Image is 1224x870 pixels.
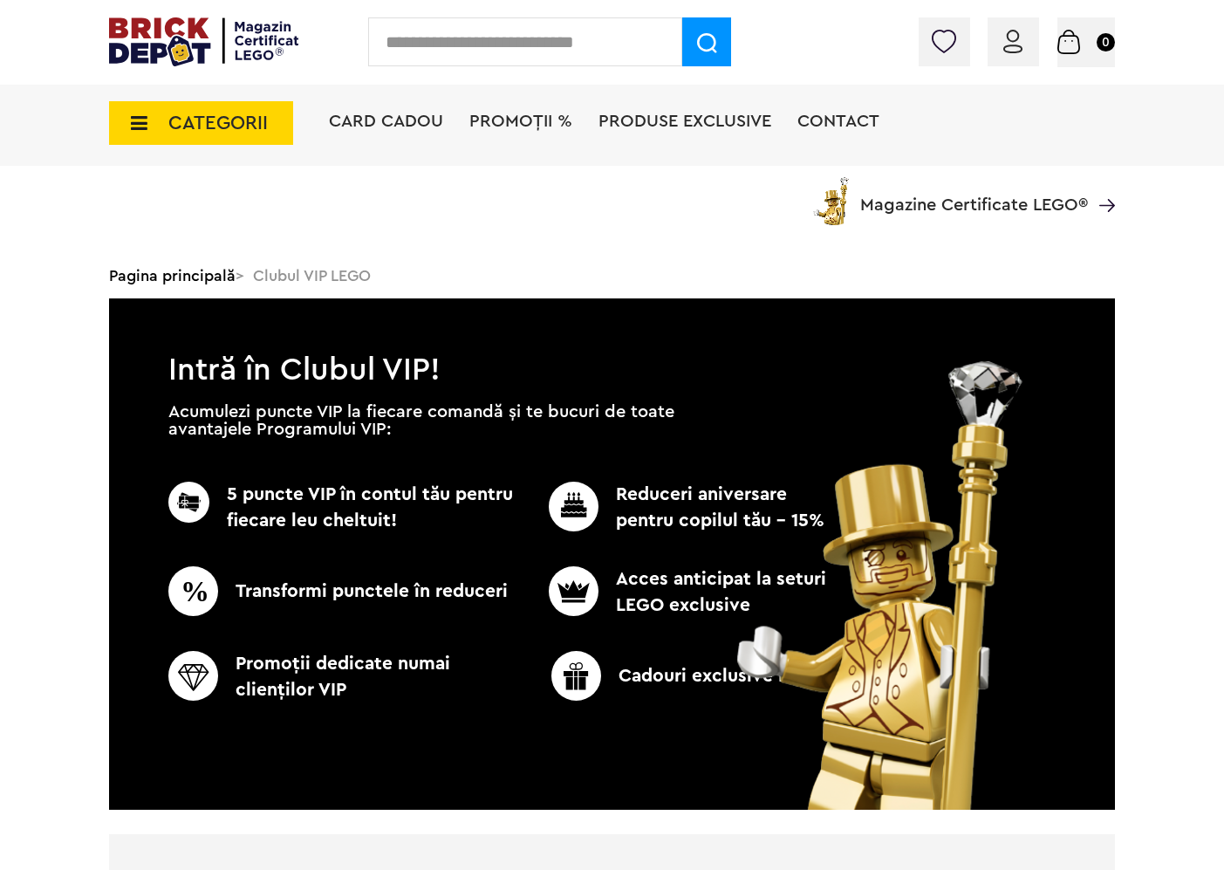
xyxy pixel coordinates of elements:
img: CC_BD_Green_chek_mark [168,651,218,701]
h1: Intră în Clubul VIP! [109,298,1115,379]
p: Cadouri exclusive LEGO [513,651,865,701]
img: CC_BD_Green_chek_mark [168,482,209,523]
a: Produse exclusive [598,113,771,130]
p: Acces anticipat la seturi LEGO exclusive [520,566,832,619]
p: Acumulezi puncte VIP la fiecare comandă și te bucuri de toate avantajele Programului VIP: [168,403,674,438]
img: vip_page_image [718,361,1043,810]
p: 5 puncte VIP în contul tău pentru fiecare leu cheltuit! [168,482,520,534]
a: PROMOȚII % [469,113,572,130]
a: Card Cadou [329,113,443,130]
div: > Clubul VIP LEGO [109,253,1115,298]
img: CC_BD_Green_chek_mark [551,651,601,701]
small: 0 [1097,33,1115,51]
img: CC_BD_Green_chek_mark [549,482,598,531]
span: Magazine Certificate LEGO® [860,174,1088,214]
a: Magazine Certificate LEGO® [1088,174,1115,191]
p: Promoţii dedicate numai clienţilor VIP [168,651,520,703]
span: CATEGORII [168,113,268,133]
img: CC_BD_Green_chek_mark [549,566,598,616]
a: Pagina principală [109,268,236,284]
a: Contact [797,113,879,130]
p: Transformi punctele în reduceri [168,566,520,616]
img: CC_BD_Green_chek_mark [168,566,218,616]
p: Reduceri aniversare pentru copilul tău - 15% [520,482,832,534]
